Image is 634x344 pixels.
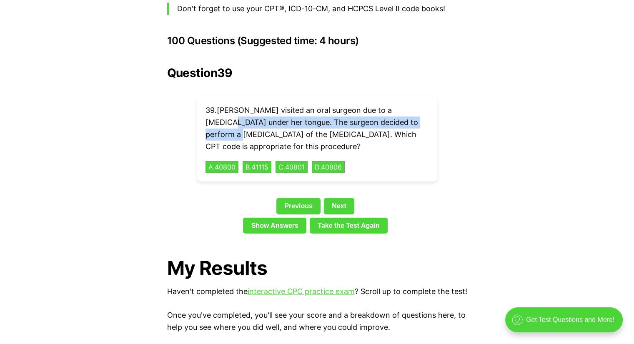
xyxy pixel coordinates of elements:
h2: Question 39 [167,66,467,80]
p: 39 . [PERSON_NAME] visited an oral surgeon due to a [MEDICAL_DATA] under her tongue. The surgeon ... [205,105,429,152]
a: Previous [276,198,321,214]
a: Next [324,198,354,214]
h1: My Results [167,257,467,279]
p: Once you've completed, you'll see your score and a breakdown of questions here, to help you see w... [167,309,467,334]
blockquote: Don't forget to use your CPT®, ICD-10-CM, and HCPCS Level II code books! [167,3,467,15]
p: Haven't completed the ? Scroll up to complete the test! [167,286,467,298]
button: C.40801 [276,161,308,174]
button: A.40800 [205,161,238,174]
iframe: portal-trigger [498,303,634,344]
a: Show Answers [243,218,306,234]
button: B.41115 [243,161,271,174]
h3: 100 Questions (Suggested time: 4 hours) [167,35,467,47]
button: D.40806 [312,161,345,174]
a: Take the Test Again [310,218,388,234]
a: interactive CPC practice exam [248,287,355,296]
